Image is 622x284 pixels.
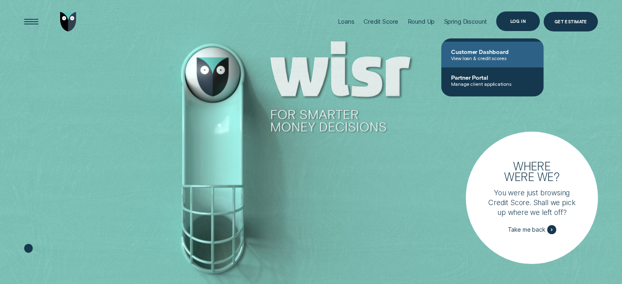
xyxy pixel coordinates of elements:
[496,11,540,31] button: Log in
[441,42,543,67] a: Customer DashboardView loan & credit scores
[507,226,545,233] span: Take me back
[466,132,598,264] a: Where were we?You were just browsing Credit Score. Shall we pick up where we left off?Take me back
[451,81,534,87] span: Manage client applications
[21,12,41,31] button: Open Menu
[488,188,575,217] p: You were just browsing Credit Score. Shall we pick up where we left off?
[451,74,534,81] span: Partner Portal
[444,18,487,25] div: Spring Discount
[500,161,564,182] h3: Where were we?
[338,18,355,25] div: Loans
[543,12,598,31] a: Get Estimate
[451,55,534,61] span: View loan & credit scores
[364,18,398,25] div: Credit Score
[60,12,76,31] img: Wisr
[441,67,543,93] a: Partner PortalManage client applications
[451,48,534,55] span: Customer Dashboard
[510,19,526,23] div: Log in
[407,18,435,25] div: Round Up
